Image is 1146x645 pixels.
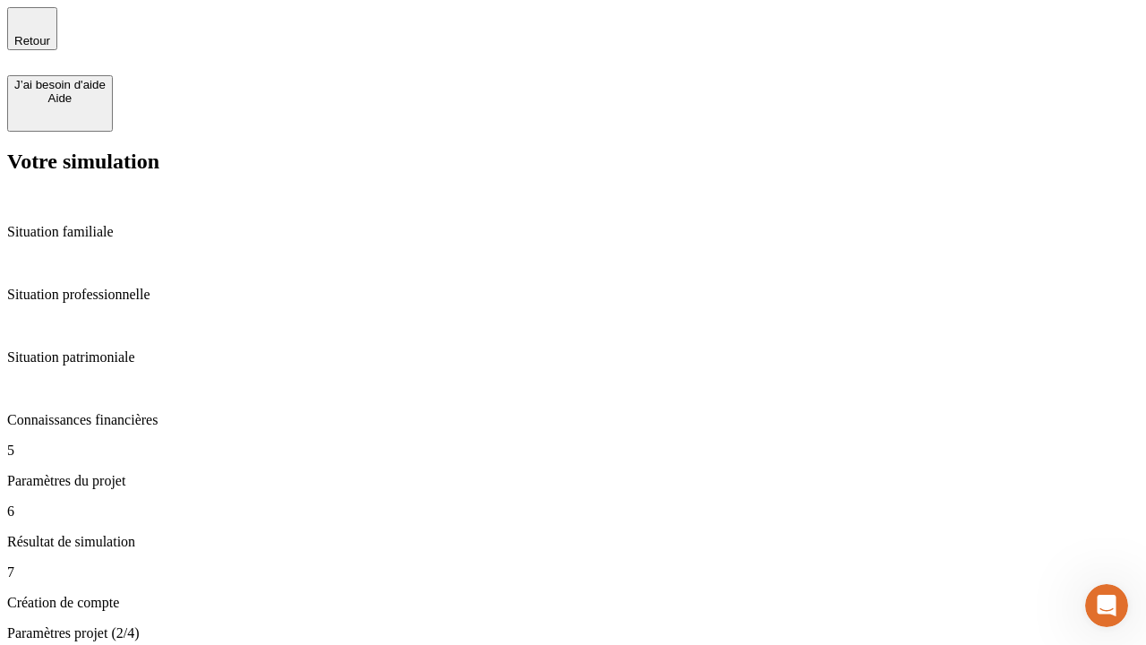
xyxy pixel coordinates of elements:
p: Résultat de simulation [7,534,1139,550]
p: Connaissances financières [7,412,1139,428]
div: Aide [14,91,106,105]
p: 5 [7,443,1139,459]
p: Paramètres du projet [7,473,1139,489]
p: Création de compte [7,595,1139,611]
p: Situation patrimoniale [7,349,1139,365]
iframe: Intercom live chat [1085,584,1128,627]
p: 6 [7,503,1139,520]
p: Situation professionnelle [7,287,1139,303]
p: 7 [7,564,1139,580]
p: Situation familiale [7,224,1139,240]
div: J’ai besoin d'aide [14,78,106,91]
button: J’ai besoin d'aideAide [7,75,113,132]
p: Paramètres projet (2/4) [7,625,1139,641]
button: Retour [7,7,57,50]
h2: Votre simulation [7,150,1139,174]
span: Retour [14,34,50,47]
